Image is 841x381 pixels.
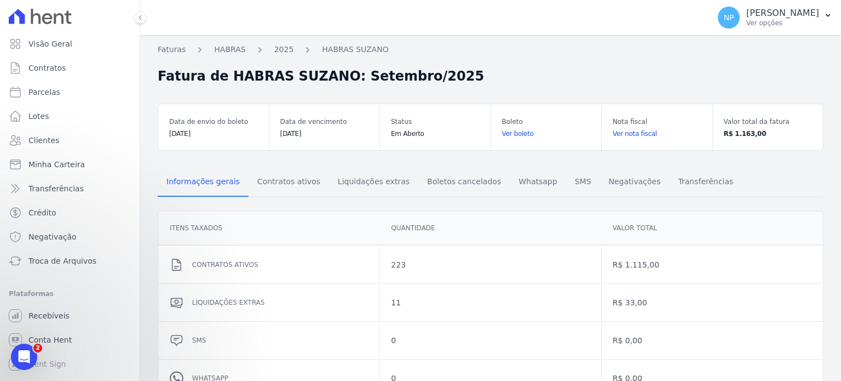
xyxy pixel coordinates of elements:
dd: [DATE] [169,128,258,139]
span: Contratos ativos [251,170,327,192]
span: Liquidações extras [331,170,416,192]
span: Minha Carteira [28,159,85,170]
span: Visão Geral [28,38,72,49]
span: NP [724,14,734,21]
dd: SMS [192,335,368,346]
a: Ver nota fiscal [613,128,701,139]
a: Parcelas [4,81,135,103]
dd: R$ 33,00 [613,297,811,308]
h2: Fatura de HABRAS SUZANO: Setembro/2025 [158,66,484,86]
span: Recebíveis [28,310,70,321]
dd: 223 [391,259,590,270]
dt: Data de envio do boleto [169,115,258,128]
dd: R$ 1.115,00 [613,259,811,270]
a: Transferências [4,178,135,200]
span: Crédito [28,207,56,218]
span: Transferências [671,170,740,192]
a: Liquidações extras [329,168,418,197]
span: Informações gerais [160,170,246,192]
span: Conta Hent [28,334,72,345]
a: Contratos ativos [249,168,329,197]
a: Negativações [600,168,669,197]
span: Boletos cancelados [420,170,508,192]
a: Recebíveis [4,305,135,327]
dd: Liquidações extras [192,297,368,308]
a: Conta Hent [4,329,135,351]
dt: Status [391,115,480,128]
nav: Breadcrumb [158,44,823,62]
dd: [DATE] [280,128,369,139]
span: SMS [568,170,598,192]
a: Faturas [158,44,186,55]
span: 2 [33,344,42,352]
dd: R$ 0,00 [613,335,811,346]
a: Contratos [4,57,135,79]
dt: Boleto [502,115,591,128]
dd: Contratos ativos [192,259,368,270]
a: Boletos cancelados [418,168,510,197]
dd: Em Aberto [391,128,480,139]
span: Whatsapp [512,170,563,192]
a: Troca de Arquivos [4,250,135,272]
p: [PERSON_NAME] [746,8,819,19]
a: Clientes [4,129,135,151]
a: Negativação [4,226,135,248]
span: Transferências [28,183,84,194]
a: HABRAS SUZANO [322,44,388,55]
span: Troca de Arquivos [28,255,96,266]
a: Visão Geral [4,33,135,55]
span: Negativações [602,170,667,192]
a: 2025 [274,44,294,55]
a: Crédito [4,202,135,224]
dd: Quantidade [391,223,590,234]
a: Lotes [4,105,135,127]
a: Informações gerais [158,168,249,197]
a: HABRAS [214,44,245,55]
span: Negativação [28,231,77,242]
span: Lotes [28,111,49,122]
a: Transferências [669,168,742,197]
a: Whatsapp [510,168,566,197]
span: Contratos [28,62,66,73]
dd: 11 [391,297,590,308]
div: Plataformas [9,287,131,300]
dd: R$ 1.163,00 [724,128,813,139]
dt: Valor total da fatura [724,115,813,128]
span: Clientes [28,135,59,146]
button: NP [PERSON_NAME] Ver opções [709,2,841,33]
dd: 0 [391,335,590,346]
dt: Data de vencimento [280,115,369,128]
a: SMS [566,168,600,197]
p: Ver opções [746,19,819,27]
span: Parcelas [28,87,60,98]
iframe: Intercom live chat [11,344,37,370]
dd: Valor total [613,223,811,234]
a: Minha Carteira [4,153,135,175]
dt: Nota fiscal [613,115,701,128]
dd: Itens Taxados [170,223,368,234]
a: Ver boleto [502,128,591,139]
